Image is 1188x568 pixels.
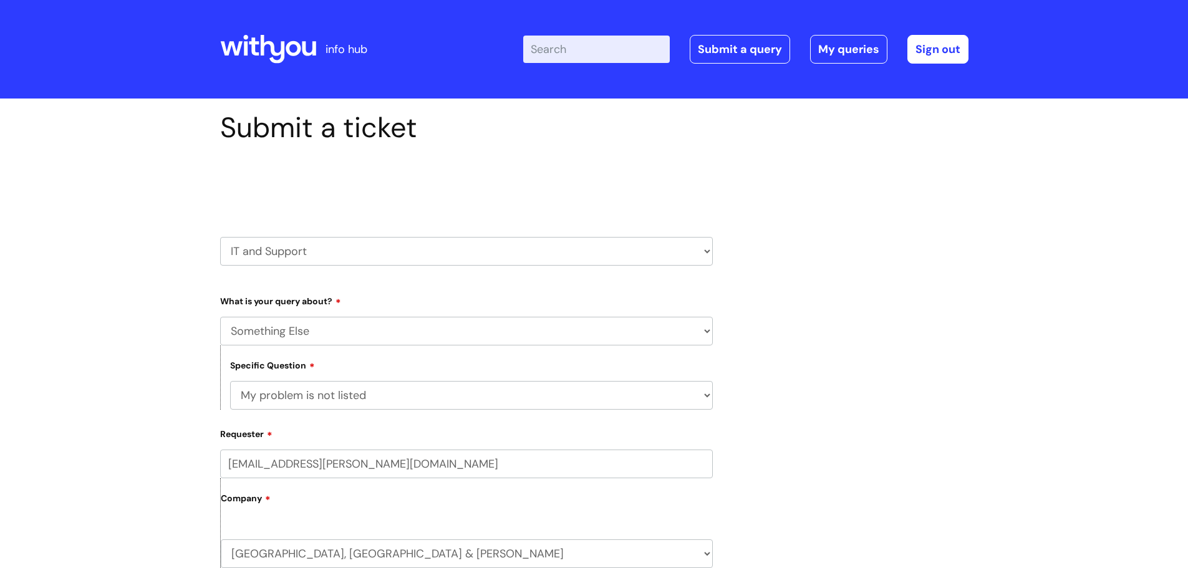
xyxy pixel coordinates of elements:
p: info hub [326,39,367,59]
a: Sign out [907,35,968,64]
label: What is your query about? [220,292,713,307]
a: My queries [810,35,887,64]
div: | - [523,35,968,64]
label: Specific Question [230,359,315,371]
input: Email [220,450,713,478]
input: Search [523,36,670,63]
h1: Submit a ticket [220,111,713,145]
a: Submit a query [690,35,790,64]
label: Company [221,489,713,517]
label: Requester [220,425,713,440]
h2: Select issue type [220,173,713,196]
